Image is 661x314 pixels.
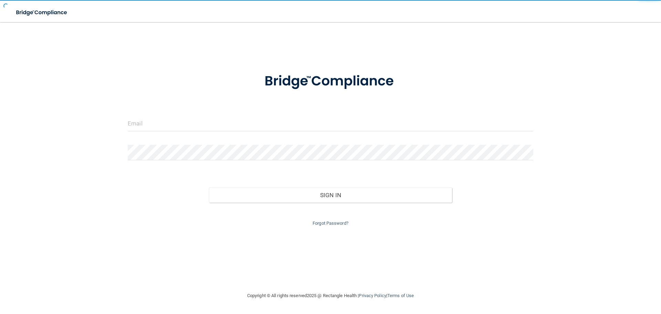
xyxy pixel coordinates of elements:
a: Terms of Use [387,293,414,298]
a: Privacy Policy [359,293,386,298]
button: Sign In [209,188,452,203]
img: bridge_compliance_login_screen.278c3ca4.svg [10,6,74,20]
a: Forgot Password? [313,221,348,226]
div: Copyright © All rights reserved 2025 @ Rectangle Health | | [205,285,456,307]
input: Email [128,116,533,131]
img: bridge_compliance_login_screen.278c3ca4.svg [250,63,411,99]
